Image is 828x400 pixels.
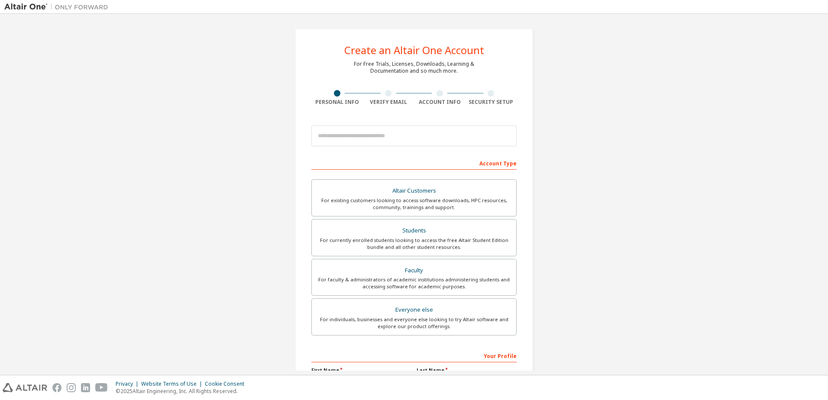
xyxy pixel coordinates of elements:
div: Create an Altair One Account [344,45,484,55]
label: First Name [311,367,411,374]
img: facebook.svg [52,383,61,392]
img: altair_logo.svg [3,383,47,392]
img: youtube.svg [95,383,108,392]
div: For individuals, businesses and everyone else looking to try Altair software and explore our prod... [317,316,511,330]
img: linkedin.svg [81,383,90,392]
div: Altair Customers [317,185,511,197]
div: For currently enrolled students looking to access the free Altair Student Edition bundle and all ... [317,237,511,251]
div: Security Setup [466,99,517,106]
div: Account Type [311,156,517,170]
div: Account Info [414,99,466,106]
div: Your Profile [311,348,517,362]
label: Last Name [417,367,517,374]
div: Cookie Consent [205,381,249,387]
div: Verify Email [363,99,414,106]
img: Altair One [4,3,113,11]
div: For Free Trials, Licenses, Downloads, Learning & Documentation and so much more. [354,61,474,74]
div: For faculty & administrators of academic institutions administering students and accessing softwa... [317,276,511,290]
div: Website Terms of Use [141,381,205,387]
div: Everyone else [317,304,511,316]
div: Faculty [317,265,511,277]
img: instagram.svg [67,383,76,392]
div: For existing customers looking to access software downloads, HPC resources, community, trainings ... [317,197,511,211]
p: © 2025 Altair Engineering, Inc. All Rights Reserved. [116,387,249,395]
div: Personal Info [311,99,363,106]
div: Privacy [116,381,141,387]
div: Students [317,225,511,237]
